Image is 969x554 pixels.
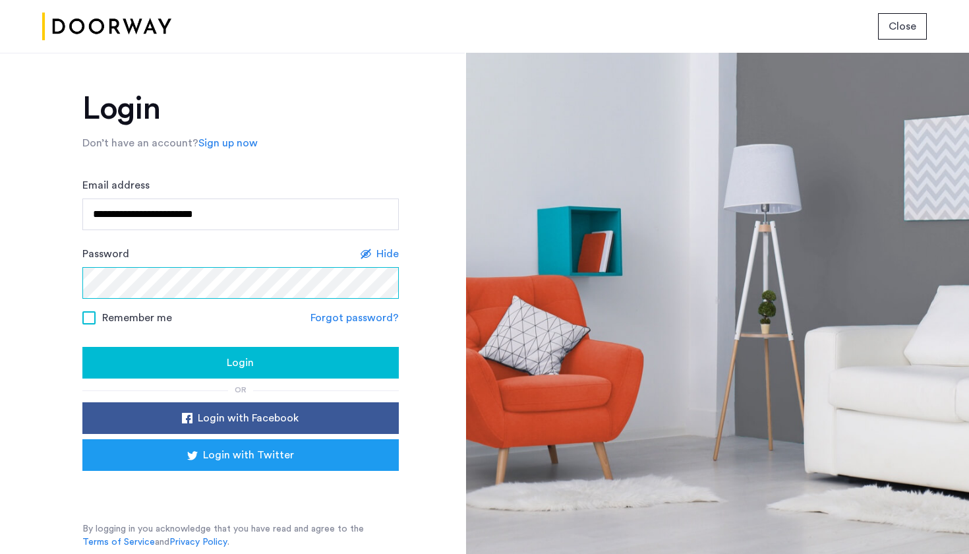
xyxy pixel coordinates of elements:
span: Login with Facebook [198,410,299,426]
a: Forgot password? [310,310,399,326]
span: Login [227,355,254,371]
span: Hide [376,246,399,262]
label: Password [82,246,129,262]
button: button [878,13,927,40]
button: button [82,439,399,471]
span: or [235,386,247,394]
button: button [82,347,399,379]
span: Don’t have an account? [82,138,198,148]
a: Terms of Service [82,536,155,549]
h1: Login [82,93,399,125]
span: Login with Twitter [203,447,294,463]
label: Email address [82,177,150,193]
span: Remember me [102,310,172,326]
a: Sign up now [198,135,258,151]
img: logo [42,2,171,51]
a: Privacy Policy [169,536,227,549]
p: By logging in you acknowledge that you have read and agree to the and . [82,522,399,549]
button: button [82,402,399,434]
div: Sign in with Google. Opens in new tab [109,475,372,504]
span: Close [889,18,916,34]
